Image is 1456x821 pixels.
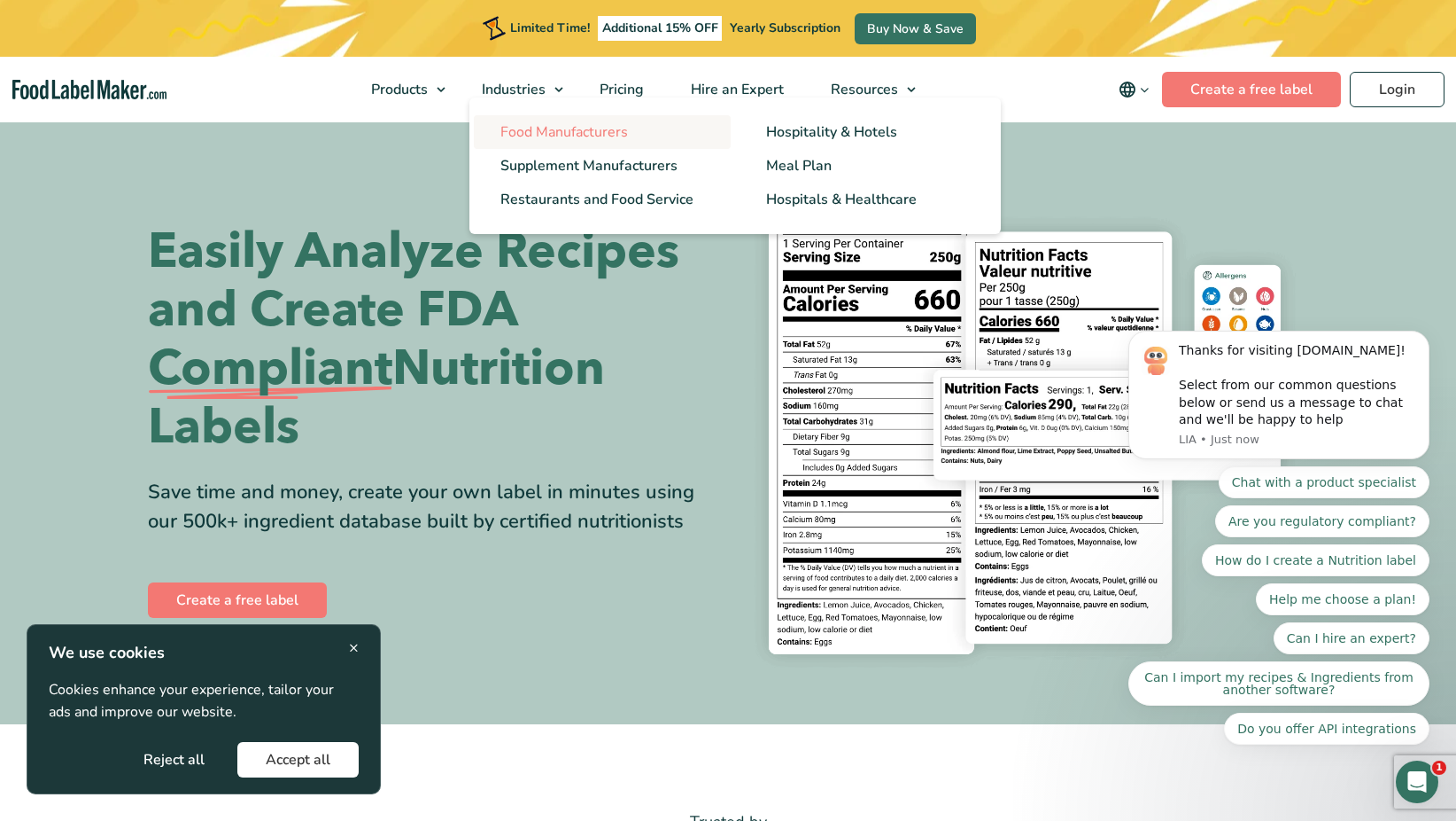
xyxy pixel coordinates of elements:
[1102,104,1456,773] iframe: Intercom notifications message
[740,115,996,149] a: Hospitality & Hotels
[349,636,359,660] span: ×
[1432,761,1446,775] span: 1
[1350,72,1444,107] a: Login
[808,57,925,122] a: Resources
[459,57,572,122] a: Industries
[148,223,715,457] h1: Easily Analyze Recipes and Create FDA Nutrition Labels
[1162,72,1341,107] a: Create a free label
[500,190,693,209] span: Restaurants and Food Service
[598,16,723,41] span: Additional 15% OFF
[766,156,832,176] span: Meal Plan
[148,583,327,618] a: Create a free label
[825,80,900,99] span: Resources
[594,80,646,99] span: Pricing
[115,742,233,778] button: Reject all
[1396,761,1438,803] iframe: Intercom live chat
[474,183,731,216] a: Restaurants and Food Service
[237,742,359,778] button: Accept all
[474,149,731,183] a: Supplement Manufacturers
[500,122,628,142] span: Food Manufacturers
[740,183,996,216] a: Hospitals & Healthcare
[685,80,786,99] span: Hire an Expert
[49,642,165,663] strong: We use cookies
[366,80,430,99] span: Products
[476,80,547,99] span: Industries
[148,340,392,398] span: Compliant
[500,156,678,176] span: Supplement Manufacturers
[49,679,359,724] p: Cookies enhance your experience, tailor your ads and improve our website.
[766,122,897,142] span: Hospitality & Hotels
[348,57,454,122] a: Products
[474,115,731,149] a: Food Manufacturers
[510,20,590,36] span: Limited Time!
[668,57,803,122] a: Hire an Expert
[730,20,840,36] span: Yearly Subscription
[740,149,996,183] a: Meal Plan
[766,190,917,209] span: Hospitals & Healthcare
[577,57,663,122] a: Pricing
[855,13,976,44] a: Buy Now & Save
[148,478,715,536] div: Save time and money, create your own label in minutes using our 500k+ ingredient database built b...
